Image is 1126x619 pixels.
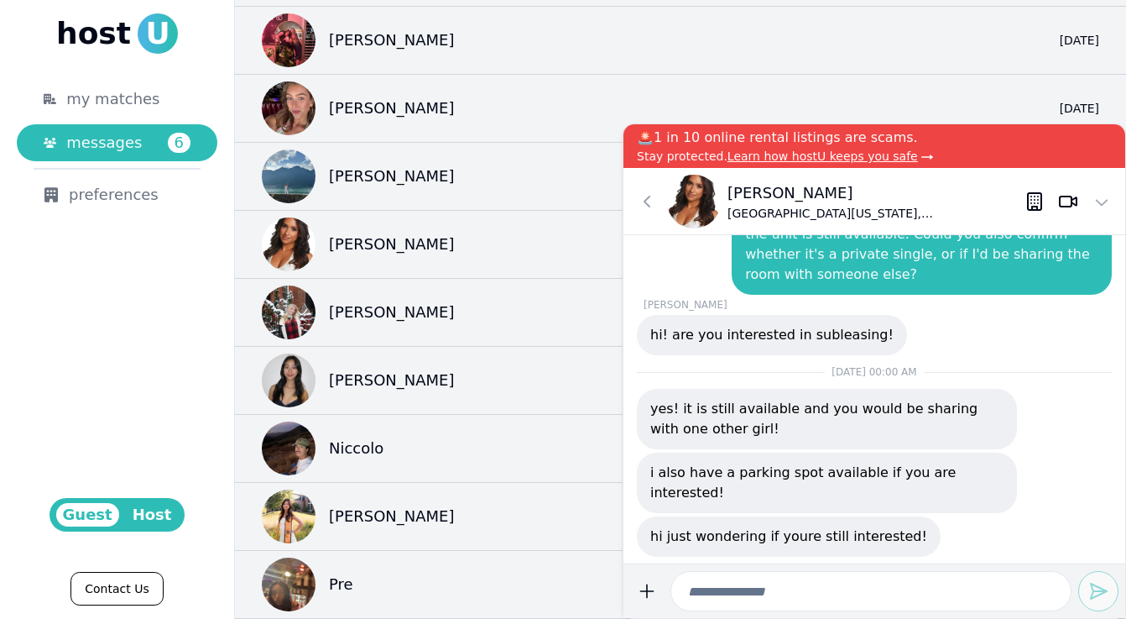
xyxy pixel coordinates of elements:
[650,463,1003,503] p: i also have a parking spot available if you are interested!
[329,573,353,596] p: Pre
[329,369,455,392] p: [PERSON_NAME]
[262,81,315,135] img: Sarah Fetterman avatar
[262,218,315,271] img: Jennifer Arantes avatar
[17,176,217,213] a: preferences
[262,354,315,407] img: Melissa Guo avatar
[262,558,315,611] img: Pre Kasanagottu avatar
[831,366,916,378] span: [DATE] 00:00 AM
[650,527,927,547] p: hi just wondering if youre still interested!
[727,150,918,163] span: Learn how hostU keeps you safe
[70,572,163,606] a: Contact Us
[262,150,315,203] img: Roni Nissim avatar
[168,133,190,153] span: 6
[56,503,119,527] span: Guest
[637,148,1112,165] p: Stay protected.
[329,301,455,324] p: [PERSON_NAME]
[329,29,455,52] p: [PERSON_NAME]
[329,505,455,528] p: [PERSON_NAME]
[56,13,178,54] a: hostU
[329,165,455,188] p: [PERSON_NAME]
[66,131,142,155] span: messages
[745,204,1098,285] p: Hi, I came across your listing and wanted to check if the unit is still available. Could you also...
[262,13,315,67] img: Alice Montgomery avatar
[17,124,217,161] a: messages6
[727,205,1024,222] p: [GEOGRAPHIC_DATA][US_STATE], [GEOGRAPHIC_DATA] ([GEOGRAPHIC_DATA]) ' 26
[637,128,1112,148] p: 🚨1 in 10 online rental listings are scams.
[56,17,131,50] span: host
[262,422,315,475] img: Niccolo Borromeo avatar
[44,183,190,207] div: preferences
[329,97,455,120] p: [PERSON_NAME]
[1045,32,1099,49] div: [DATE]
[138,13,178,54] span: U
[1045,100,1099,117] div: [DATE]
[637,298,1112,312] p: [PERSON_NAME]
[262,286,315,339] img: Nina Knitowski avatar
[727,181,1024,205] p: [PERSON_NAME]
[126,503,179,527] span: Host
[650,399,1003,439] p: yes! it is still available and you would be sharing with one other girl!
[329,437,383,460] p: Niccolo
[262,490,315,543] img: Julie Lee avatar
[650,325,894,345] p: hi! are you interested in subleasing!
[17,81,217,118] a: my matches
[66,87,159,111] span: my matches
[667,175,721,228] img: Jennifer Arantes avatar
[329,233,455,256] p: [PERSON_NAME]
